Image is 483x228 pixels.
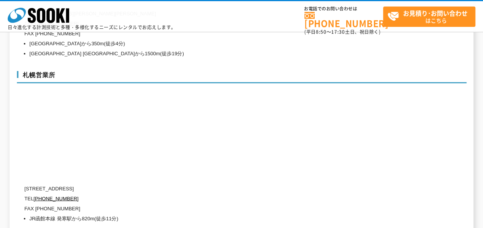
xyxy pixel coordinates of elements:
[30,39,393,49] li: [GEOGRAPHIC_DATA]から350m(徒歩4分)
[403,8,468,18] strong: お見積り･お問い合わせ
[304,7,383,11] span: お電話でのお問い合わせは
[25,184,393,194] p: [STREET_ADDRESS]
[331,28,345,35] span: 17:30
[304,28,380,35] span: (平日 ～ 土日、祝日除く)
[30,49,393,59] li: [GEOGRAPHIC_DATA] [GEOGRAPHIC_DATA]から1500m(徒歩19分)
[304,12,383,28] a: [PHONE_NUMBER]
[387,7,475,26] span: はこちら
[17,71,466,83] h3: 札幌営業所
[8,25,176,30] p: 日々進化する計測技術と多種・多様化するニーズにレンタルでお応えします。
[33,196,78,202] a: [PHONE_NUMBER]
[316,28,327,35] span: 8:50
[383,7,475,27] a: お見積り･お問い合わせはこちら
[30,214,393,224] li: JR函館本線 発寒駅から820m(徒歩11分)
[25,204,393,214] p: FAX [PHONE_NUMBER]
[25,194,393,204] p: TEL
